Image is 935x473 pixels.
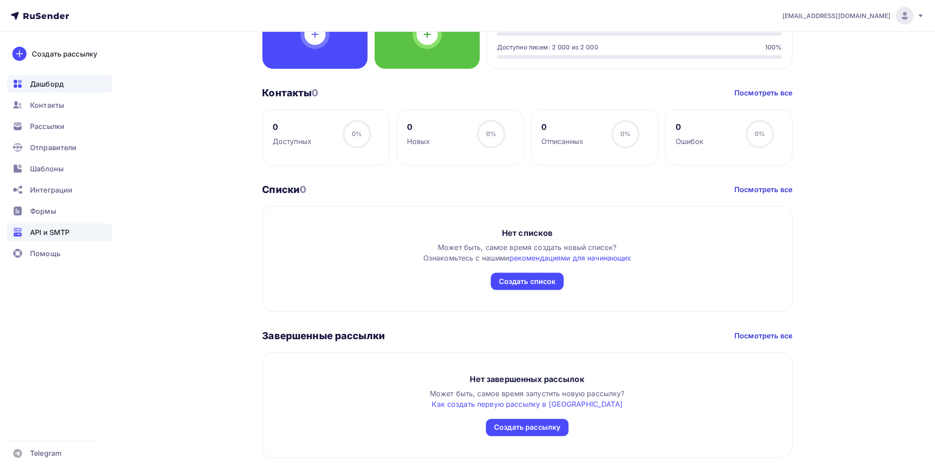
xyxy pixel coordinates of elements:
[30,448,61,459] span: Telegram
[273,122,312,132] div: 0
[262,183,307,196] h3: Списки
[735,184,793,195] a: Посмотреть все
[783,11,891,20] span: [EMAIL_ADDRESS][DOMAIN_NAME]
[30,185,72,195] span: Интеграции
[32,49,97,59] div: Создать рассылку
[30,100,64,110] span: Контакты
[30,163,64,174] span: Шаблоны
[7,139,112,156] a: Отправители
[497,43,598,52] div: Доступно писем: 2 000 из 2 000
[30,121,65,132] span: Рассылки
[30,142,77,153] span: Отправители
[262,87,319,99] h3: Контакты
[499,276,556,287] div: Создать список
[676,122,704,132] div: 0
[423,243,631,262] span: Может быть, самое время создать новый список? Ознакомьтесь с нашими
[765,43,782,52] div: 100%
[783,7,924,25] a: [EMAIL_ADDRESS][DOMAIN_NAME]
[735,330,793,341] a: Посмотреть все
[30,79,64,89] span: Дашборд
[352,130,362,137] span: 0%
[755,130,765,137] span: 0%
[7,160,112,178] a: Шаблоны
[30,227,69,238] span: API и SMTP
[620,130,631,137] span: 0%
[502,228,553,238] div: Нет списков
[509,254,631,262] a: рекомендациями для начинающих
[676,136,704,147] div: Ошибок
[407,136,430,147] div: Новых
[7,96,112,114] a: Контакты
[30,206,56,216] span: Формы
[7,117,112,135] a: Рассылки
[432,400,623,409] a: Как создать первую рассылку в [GEOGRAPHIC_DATA]
[273,136,312,147] div: Доступных
[300,184,306,195] span: 0
[541,122,583,132] div: 0
[7,202,112,220] a: Формы
[262,329,385,342] h3: Завершенные рассылки
[470,374,585,385] div: Нет завершенных рассылок
[7,75,112,93] a: Дашборд
[407,122,430,132] div: 0
[486,130,496,137] span: 0%
[430,389,625,409] span: Может быть, самое время запустить новую рассылку?
[312,87,319,98] span: 0
[541,136,583,147] div: Отписанных
[30,248,61,259] span: Помощь
[494,423,560,433] div: Создать рассылку
[735,87,793,98] a: Посмотреть все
